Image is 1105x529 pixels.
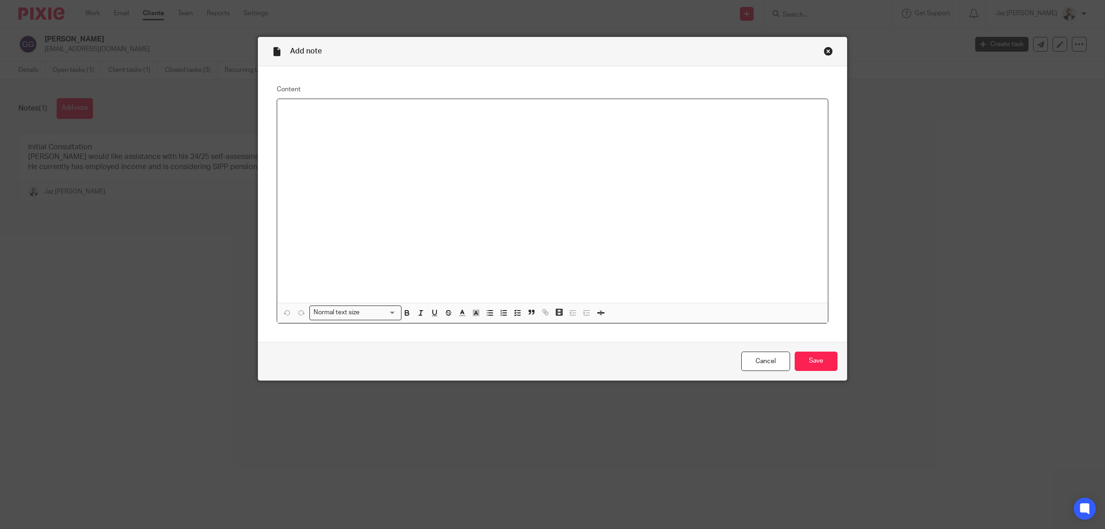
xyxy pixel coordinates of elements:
[824,47,833,56] div: Close this dialog window
[277,85,828,94] label: Content
[312,308,362,317] span: Normal text size
[290,47,322,55] span: Add note
[795,352,837,371] input: Save
[363,308,396,317] input: Search for option
[741,352,790,371] a: Cancel
[309,306,401,320] div: Search for option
